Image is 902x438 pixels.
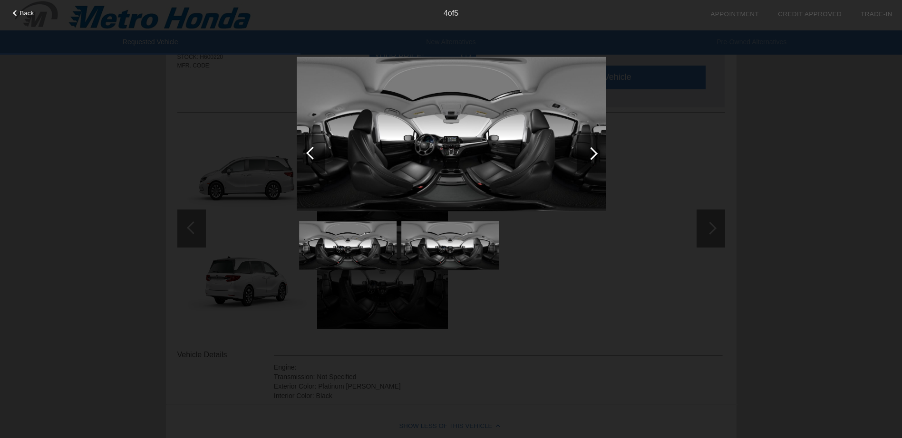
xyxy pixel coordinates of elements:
[710,10,759,18] a: Appointment
[401,221,499,270] img: 3a7632e04fb45d8918983a58eeee0417.jpg
[444,9,448,17] span: 4
[299,221,397,270] img: 8c2f64ddc0e1f1ae90b76e817e1bcb4a.jpg
[297,57,606,211] img: 8c2f64ddc0e1f1ae90b76e817e1bcb4a.jpg
[20,10,34,17] span: Back
[454,9,458,17] span: 5
[861,10,892,18] a: Trade-In
[778,10,842,18] a: Credit Approved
